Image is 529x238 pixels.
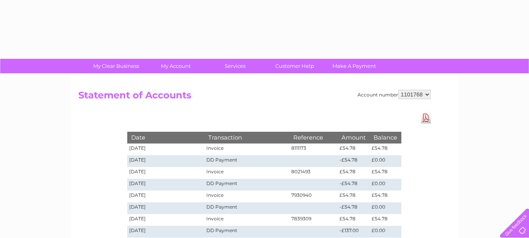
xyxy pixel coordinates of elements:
[338,179,370,191] td: -£54.78
[357,90,431,99] div: Account number
[127,214,205,226] td: [DATE]
[127,226,205,238] td: [DATE]
[370,191,401,202] td: £54.78
[204,226,289,238] td: DD Payment
[370,155,401,167] td: £0.00
[370,132,401,143] th: Balance
[204,191,289,202] td: Invoice
[204,155,289,167] td: DD Payment
[338,202,370,214] td: -£54.78
[127,155,205,167] td: [DATE]
[127,144,205,155] td: [DATE]
[370,202,401,214] td: £0.00
[338,167,370,179] td: £54.78
[203,59,267,73] a: Services
[204,167,289,179] td: Invoice
[370,226,401,238] td: £0.00
[289,191,338,202] td: 7930940
[338,191,370,202] td: £54.78
[78,90,431,105] h2: Statement of Accounts
[338,144,370,155] td: £54.78
[204,144,289,155] td: Invoice
[143,59,208,73] a: My Account
[127,179,205,191] td: [DATE]
[204,132,289,143] th: Transaction
[421,112,431,124] a: Download Pdf
[262,59,327,73] a: Customer Help
[370,167,401,179] td: £54.78
[84,59,148,73] a: My Clear Business
[204,179,289,191] td: DD Payment
[370,214,401,226] td: £54.78
[289,167,338,179] td: 8021493
[289,144,338,155] td: 8111173
[127,202,205,214] td: [DATE]
[204,202,289,214] td: DD Payment
[338,214,370,226] td: £54.78
[322,59,386,73] a: Make A Payment
[289,132,338,143] th: Reference
[370,179,401,191] td: £0.00
[338,155,370,167] td: -£54.78
[204,214,289,226] td: Invoice
[127,167,205,179] td: [DATE]
[338,132,370,143] th: Amount
[370,144,401,155] td: £54.78
[338,226,370,238] td: -£137.00
[127,132,205,143] th: Date
[289,214,338,226] td: 7839309
[127,191,205,202] td: [DATE]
